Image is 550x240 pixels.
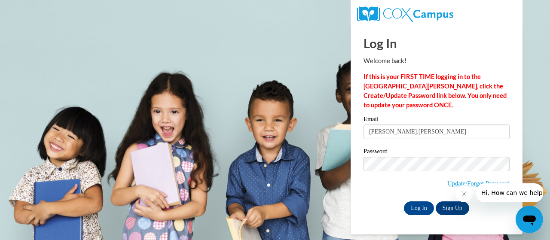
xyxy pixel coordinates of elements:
[455,185,473,202] iframe: Close message
[404,201,434,215] input: Log In
[516,206,543,233] iframe: Button to launch messaging window
[364,148,510,157] label: Password
[357,6,453,22] img: COX Campus
[476,183,543,202] iframe: Message from company
[364,56,510,66] p: Welcome back!
[447,180,510,187] a: Update/Forgot Password
[5,6,70,13] span: Hi. How can we help?
[364,73,507,109] strong: If this is your FIRST TIME logging in to the [GEOGRAPHIC_DATA][PERSON_NAME], click the Create/Upd...
[364,34,510,52] h1: Log In
[436,201,469,215] a: Sign Up
[364,116,510,125] label: Email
